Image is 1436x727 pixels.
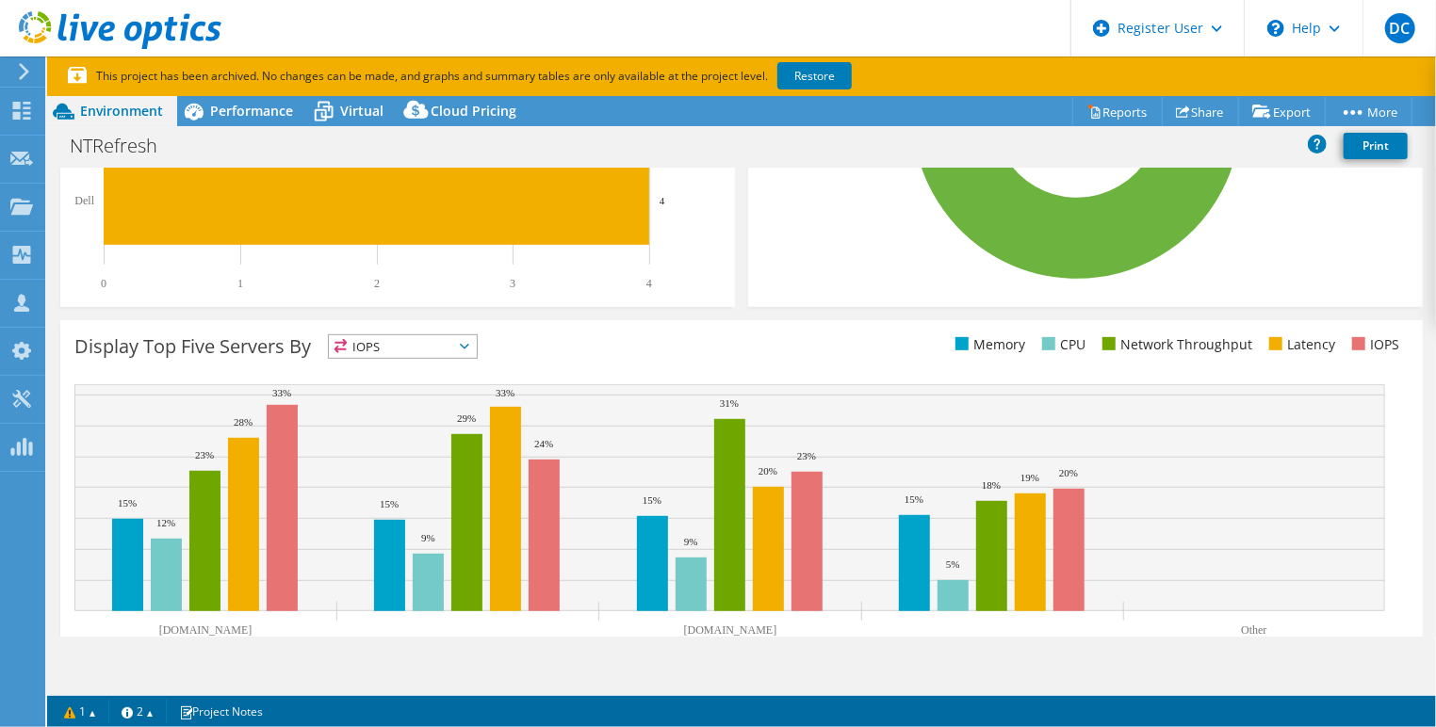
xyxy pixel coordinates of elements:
[1347,334,1399,355] li: IOPS
[1238,97,1326,126] a: Export
[195,449,214,460] text: 23%
[421,532,435,543] text: 9%
[1325,97,1412,126] a: More
[1098,334,1252,355] li: Network Throughput
[340,102,383,120] span: Virtual
[951,334,1025,355] li: Memory
[797,450,816,461] text: 23%
[646,277,652,290] text: 4
[457,412,476,424] text: 29%
[374,277,380,290] text: 2
[80,102,163,120] span: Environment
[210,102,293,120] span: Performance
[1072,97,1163,126] a: Reports
[534,438,553,449] text: 24%
[166,700,276,723] a: Project Notes
[777,62,852,89] a: Restore
[982,479,1001,491] text: 18%
[496,387,514,398] text: 33%
[272,387,291,398] text: 33%
[720,397,739,409] text: 31%
[1385,13,1415,43] span: DC
[1037,334,1085,355] li: CPU
[759,465,777,477] text: 20%
[946,558,960,570] text: 5%
[101,277,106,290] text: 0
[684,623,777,637] text: [DOMAIN_NAME]
[510,277,515,290] text: 3
[1265,334,1335,355] li: Latency
[118,497,137,509] text: 15%
[1020,472,1039,483] text: 19%
[329,335,477,358] span: IOPS
[237,277,243,290] text: 1
[61,136,187,156] h1: NTRefresh
[660,195,665,206] text: 4
[156,517,175,528] text: 12%
[1344,133,1408,159] a: Print
[1162,97,1239,126] a: Share
[68,66,991,87] p: This project has been archived. No changes can be made, and graphs and summary tables are only av...
[1241,623,1266,637] text: Other
[431,102,516,120] span: Cloud Pricing
[234,416,253,428] text: 28%
[74,194,94,207] text: Dell
[380,498,399,509] text: 15%
[108,700,167,723] a: 2
[51,700,109,723] a: 1
[684,536,698,547] text: 9%
[159,623,253,637] text: [DOMAIN_NAME]
[905,493,923,505] text: 15%
[1059,467,1078,478] text: 20%
[1267,20,1284,37] svg: \n
[643,494,661,506] text: 15%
